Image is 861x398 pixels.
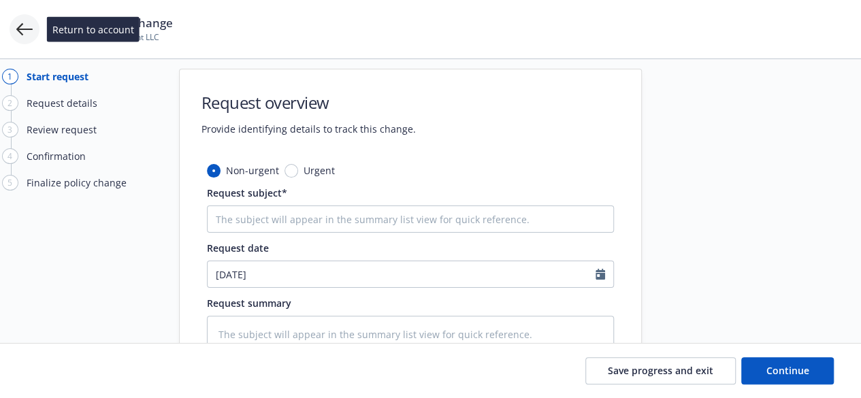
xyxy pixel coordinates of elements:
[2,122,18,137] div: 3
[766,364,809,377] span: Continue
[596,269,605,280] svg: Calendar
[2,69,18,84] div: 1
[226,163,279,178] span: Non-urgent
[207,205,614,233] input: The subject will appear in the summary list view for quick reference.
[2,95,18,111] div: 2
[2,148,18,164] div: 4
[285,164,298,178] input: Urgent
[207,297,291,310] span: Request summary
[585,357,736,384] button: Save progress and exit
[207,242,269,254] span: Request date
[27,176,127,190] div: Finalize policy change
[207,186,287,199] span: Request subject*
[201,122,416,136] span: Provide identifying details to track this change.
[304,163,335,178] span: Urgent
[741,357,834,384] button: Continue
[208,261,596,287] input: MM/DD/YYYY
[27,69,88,84] div: Start request
[52,22,134,37] span: Return to account
[2,175,18,190] div: 5
[49,15,173,31] span: Request policy change
[27,122,97,137] div: Review request
[207,164,221,178] input: Non-urgent
[27,149,86,163] div: Confirmation
[608,364,713,377] span: Save progress and exit
[201,91,416,114] h1: Request overview
[27,96,97,110] div: Request details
